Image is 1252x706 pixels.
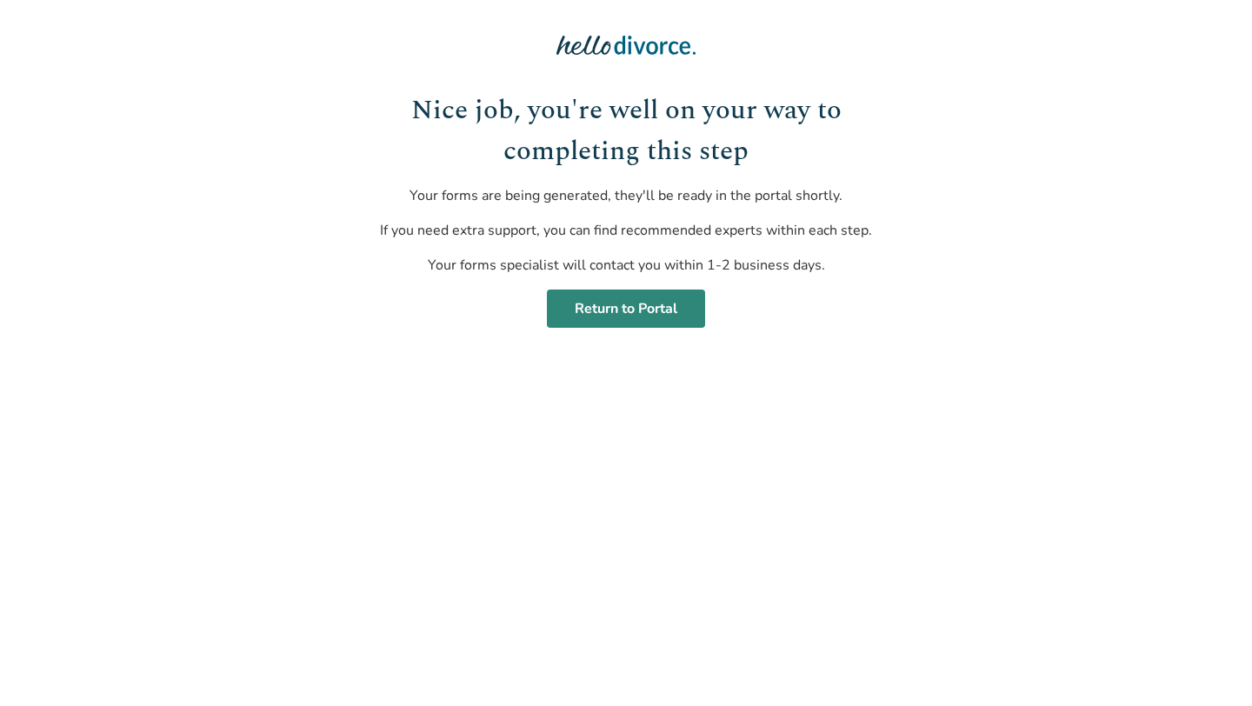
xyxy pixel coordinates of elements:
p: Your forms are being generated, they'll be ready in the portal shortly. [364,185,889,206]
p: If you need extra support, you can find recommended experts within each step. [364,220,889,241]
a: Return to Portal [547,290,705,328]
h1: Nice job, you're well on your way to completing this step [364,90,889,171]
p: Your forms specialist will contact you within 1-2 business days. [364,255,889,276]
img: Hello Divorce Logo [556,28,696,63]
